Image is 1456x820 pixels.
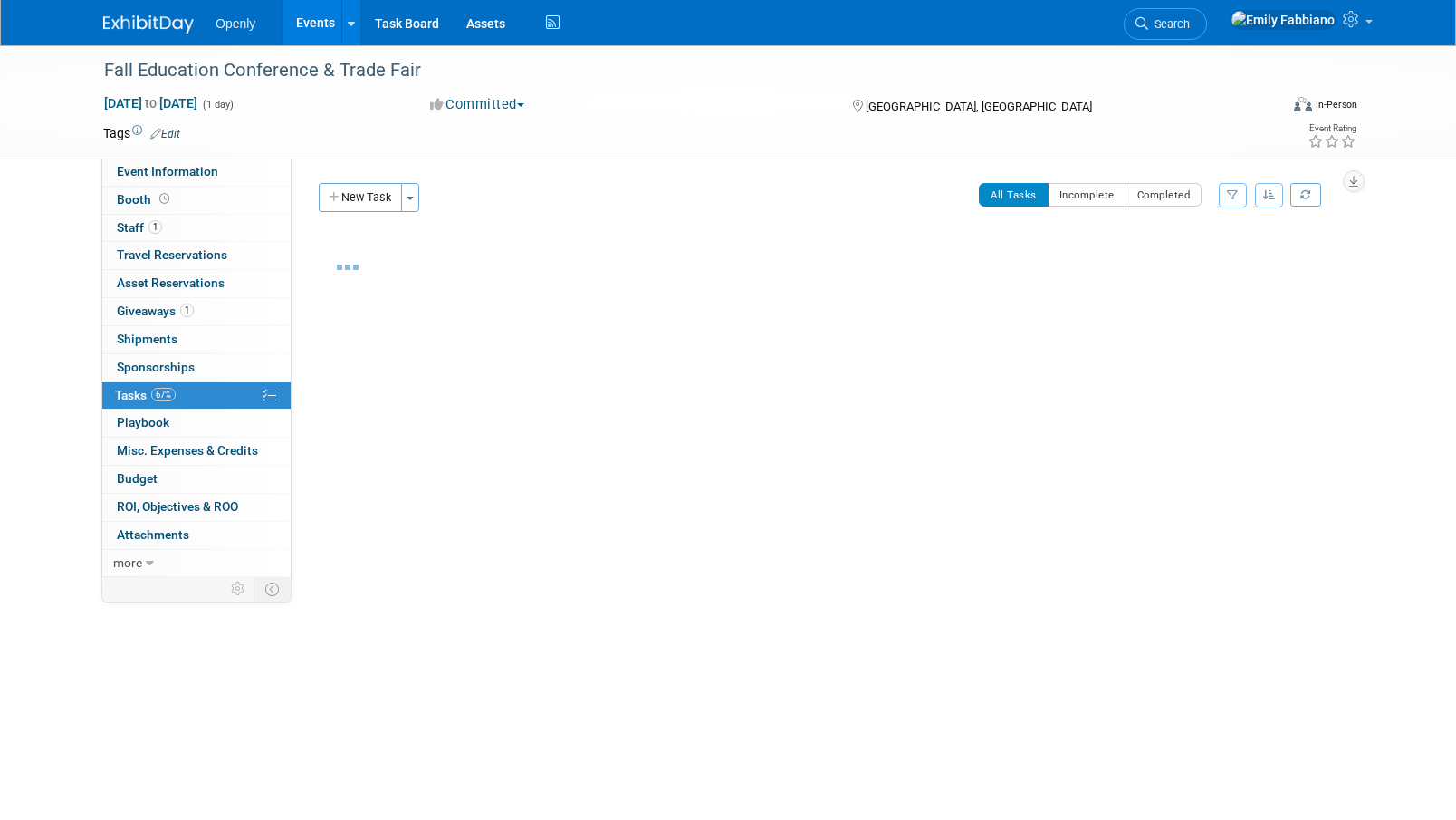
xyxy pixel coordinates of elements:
button: Incomplete [1048,183,1126,207]
span: Shipments [117,332,177,346]
a: more [102,550,291,577]
div: In-Person [1315,98,1357,111]
div: Event Format [1171,94,1357,121]
span: ROI, Objectives & ROO [117,499,238,514]
td: Toggle Event Tabs [254,577,292,601]
a: Budget [102,466,291,493]
a: Edit [150,128,180,140]
span: Tasks [115,388,176,402]
span: [GEOGRAPHIC_DATA], [GEOGRAPHIC_DATA] [866,100,1092,113]
a: Misc. Expenses & Credits [102,438,291,465]
a: Attachments [102,522,291,549]
button: Committed [424,95,532,114]
a: Search [1124,8,1207,40]
a: Giveaways1 [102,298,291,325]
span: Attachments [117,527,189,542]
a: Tasks67% [102,382,291,410]
img: ExhibitDay [103,15,194,34]
a: Sponsorships [102,354,291,381]
span: Booth [117,192,173,207]
span: to [142,96,159,111]
button: All Tasks [979,183,1049,207]
a: Event Information [102,159,291,186]
span: Event Information [117,164,218,178]
div: Fall Education Conference & Trade Fair [98,54,1250,87]
span: Budget [117,471,158,486]
div: Event Rating [1308,124,1356,133]
span: Openly [216,16,255,31]
img: loading... [337,265,359,270]
a: Playbook [102,410,291,437]
td: Tags [103,124,180,142]
td: Personalize Event Tab Strip [223,577,254,601]
a: Staff1 [102,215,291,242]
button: New Task [319,183,402,212]
span: more [113,555,142,570]
button: Completed [1126,183,1202,207]
a: Travel Reservations [102,242,291,269]
span: 67% [151,388,176,401]
span: Sponsorships [117,360,195,374]
a: Shipments [102,326,291,353]
img: Format-Inperson.png [1294,97,1312,111]
span: 1 [180,304,194,317]
span: 1 [148,220,162,234]
a: Refresh [1290,183,1321,207]
span: Giveaways [117,304,194,318]
a: ROI, Objectives & ROO [102,494,291,521]
span: Playbook [117,415,169,429]
span: [DATE] [DATE] [103,95,198,111]
span: Search [1148,17,1190,31]
a: Asset Reservations [102,270,291,297]
span: (1 day) [201,99,234,111]
a: Booth [102,187,291,214]
img: Emily Fabbiano [1231,10,1336,30]
span: Asset Reservations [117,275,225,290]
span: Misc. Expenses & Credits [117,443,258,458]
span: Travel Reservations [117,247,227,262]
span: Staff [117,220,162,235]
span: Booth not reserved yet [156,192,173,206]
